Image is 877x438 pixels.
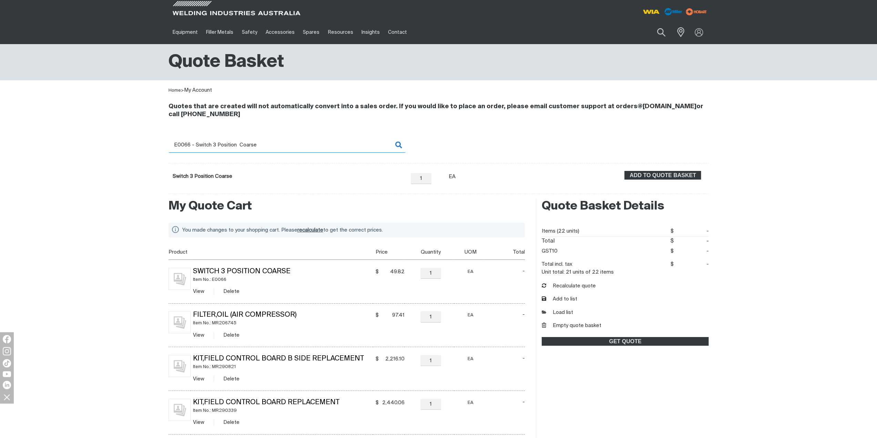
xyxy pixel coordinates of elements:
[262,20,299,44] a: Accessories
[202,20,237,44] a: Filler Metals
[182,225,517,235] div: You made changes to your shopping cart. Please to get the correct prices.
[684,7,709,17] img: miller
[3,347,11,355] img: Instagram
[457,268,485,276] div: EA
[184,88,212,93] a: My Account
[670,238,674,244] span: $
[193,333,204,338] a: View Filter,Oil (Air Compressor)
[193,420,204,425] a: View Kit,Field Control Board Replacement
[3,371,11,377] img: YouTube
[357,20,384,44] a: Insights
[625,171,700,180] span: ADD TO QUOTE BASKET
[375,356,378,363] span: $
[297,227,323,233] span: recalculate cart
[1,391,13,403] img: hide socials
[542,322,601,330] button: Empty quote basket
[671,262,674,267] span: $
[638,103,696,110] a: @[DOMAIN_NAME]
[542,226,579,236] dt: Items (22 units)
[169,355,191,377] img: No image for this product
[457,311,485,319] div: EA
[485,244,525,260] th: Total
[671,228,674,234] span: $
[542,295,577,303] button: Add to list
[671,248,674,254] span: $
[193,319,373,327] div: Item No.: MR206745
[624,171,701,180] button: Add Switch 3 Position Coarse to the shopping cart
[169,20,202,44] a: Equipment
[674,226,709,236] span: -
[641,24,673,40] input: Product name or item number...
[375,399,378,406] span: $
[237,20,261,44] a: Safety
[542,309,573,317] a: Load list
[324,20,357,44] a: Resources
[193,376,204,381] a: View Kit,Field Control Board B Side Replacement
[373,244,405,260] th: Price
[193,355,364,362] a: Kit,Field Control Board B Side Replacement
[173,174,232,179] a: Switch 3 Position Coarse
[542,337,708,346] a: GET QUOTE
[380,399,405,406] span: 2,440.06
[169,199,525,214] h2: My Quote Cart
[501,355,525,362] span: -
[542,282,596,290] button: Recalculate quote
[223,287,239,295] button: Delete Switch 3 Position Coarse
[169,137,709,194] div: Product or group for quick order
[299,20,324,44] a: Spares
[3,335,11,343] img: Facebook
[542,199,708,214] h2: Quote Basket Details
[501,311,525,318] span: -
[542,259,572,269] dt: Total incl. tax
[375,268,378,275] span: $
[501,268,525,275] span: -
[380,356,405,363] span: 2,216.10
[193,407,373,415] div: Item No.: MR290339
[169,88,181,93] a: Home
[384,20,411,44] a: Contact
[169,244,373,260] th: Product
[457,355,485,363] div: EA
[650,24,673,40] button: Search products
[501,399,525,406] span: -
[674,259,709,269] span: -
[223,375,239,383] button: Delete Kit,Field Control Board B Side Replacement
[380,268,405,275] span: 49.82
[542,246,558,256] dt: GST10
[169,268,191,290] img: No image for this product
[169,51,284,73] h1: Quote Basket
[542,269,614,275] dt: Unit total: 21 units of 22 items
[674,246,709,256] span: -
[193,276,373,284] div: Item No.: E0066
[169,311,191,333] img: No image for this product
[193,363,373,371] div: Item No.: MR290821
[169,103,709,119] h4: Quotes that are created will not automatically convert into a sales order. If you would like to p...
[181,88,184,93] span: >
[193,399,339,406] a: Kit,Field Control Board Replacement
[3,381,11,389] img: LinkedIn
[405,244,454,260] th: Quantity
[542,237,555,246] dt: Total
[193,289,204,294] a: View Switch 3 Position Coarse
[3,359,11,367] img: TikTok
[375,312,378,319] span: $
[193,268,290,275] a: Switch 3 Position Coarse
[457,399,485,407] div: EA
[169,20,574,44] nav: Main
[674,237,709,246] span: -
[449,173,456,181] div: EA
[223,331,239,339] button: Delete Filter,Oil (Air Compressor)
[380,312,405,319] span: 97.41
[223,418,239,426] button: Delete Kit,Field Control Board Replacement
[193,312,297,318] a: Filter,Oil (Air Compressor)
[169,137,406,153] input: Product name or item number...
[169,399,191,421] img: No image for this product
[454,244,485,260] th: UOM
